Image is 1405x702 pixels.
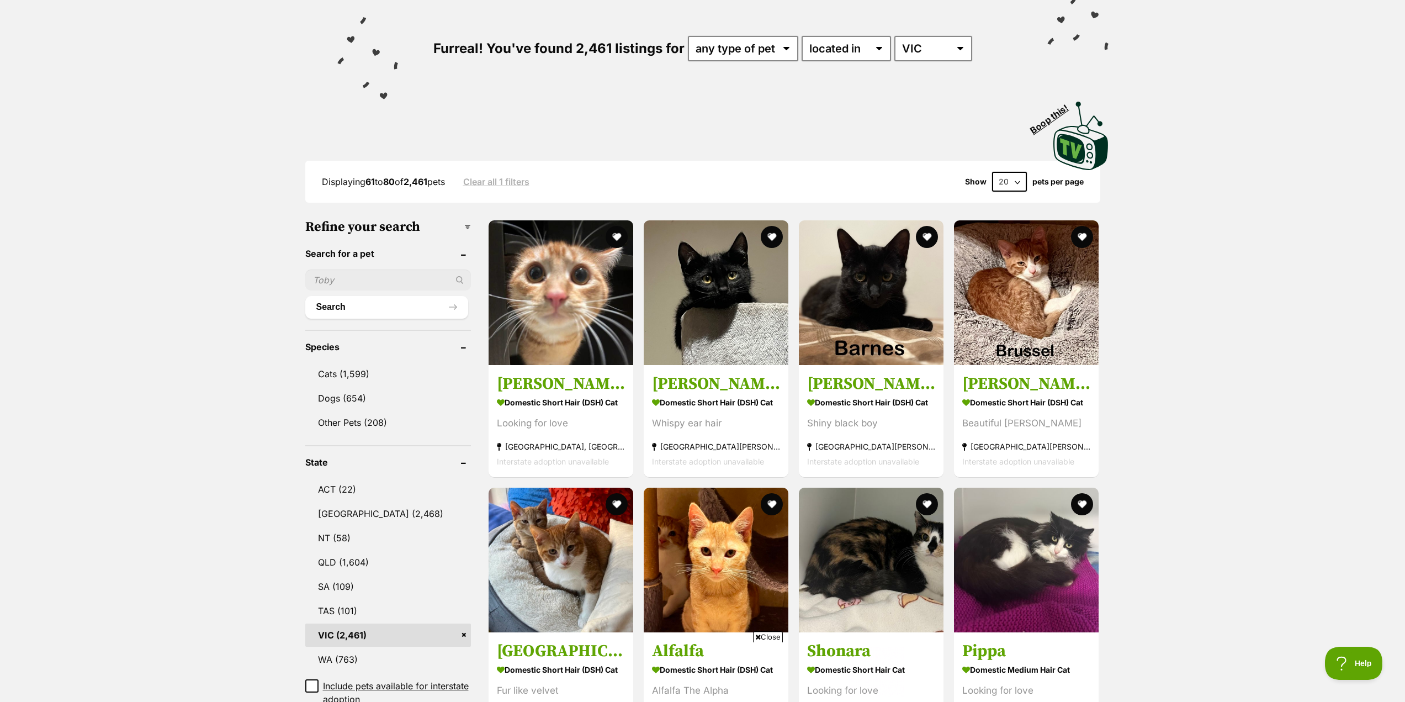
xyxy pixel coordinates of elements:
strong: Domestic Short Hair (DSH) Cat [497,394,625,410]
header: Species [305,342,471,352]
iframe: Help Scout Beacon - Open [1325,647,1383,680]
span: Interstate adoption unavailable [962,457,1074,466]
span: Interstate adoption unavailable [652,457,764,466]
button: Search [305,296,468,318]
span: Displaying to of pets [322,176,445,187]
a: VIC (2,461) [305,624,471,647]
div: Whispy ear hair [652,416,780,431]
a: Boop this! [1053,92,1109,172]
button: favourite [761,226,783,248]
strong: 80 [383,176,395,187]
h3: Pippa [962,641,1090,662]
a: Clear all 1 filters [463,177,529,187]
h3: [GEOGRAPHIC_DATA] [497,641,625,662]
button: favourite [606,493,628,515]
strong: [GEOGRAPHIC_DATA][PERSON_NAME][GEOGRAPHIC_DATA] [807,439,935,454]
h3: [PERSON_NAME] [962,373,1090,394]
span: Furreal! You've found 2,461 listings for [433,40,685,56]
h3: [PERSON_NAME] [652,373,780,394]
img: Brussel - Domestic Short Hair (DSH) Cat [489,488,633,632]
button: favourite [916,493,938,515]
h3: Alfalfa [652,641,780,662]
input: Toby [305,270,471,291]
strong: [GEOGRAPHIC_DATA], [GEOGRAPHIC_DATA] [497,439,625,454]
img: Wilford - Domestic Short Hair (DSH) Cat [644,220,788,365]
a: SA (109) [305,575,471,598]
strong: Domestic Short Hair (DSH) Cat [962,394,1090,410]
div: Looking for love [497,416,625,431]
div: Shiny black boy [807,416,935,431]
a: [PERSON_NAME] Domestic Short Hair (DSH) Cat Shiny black boy [GEOGRAPHIC_DATA][PERSON_NAME][GEOGRA... [799,365,943,477]
img: PetRescue TV logo [1053,102,1109,170]
h3: [PERSON_NAME] [497,373,625,394]
button: favourite [1072,226,1094,248]
label: pets per page [1032,177,1084,186]
a: WA (763) [305,648,471,671]
a: TAS (101) [305,599,471,622]
a: ACT (22) [305,478,471,501]
strong: [GEOGRAPHIC_DATA][PERSON_NAME][GEOGRAPHIC_DATA] [962,439,1090,454]
a: [GEOGRAPHIC_DATA] (2,468) [305,502,471,525]
div: Beautiful [PERSON_NAME] [962,416,1090,431]
button: favourite [1072,493,1094,515]
span: Show [965,177,987,186]
iframe: Advertisement [502,647,904,696]
img: Russell - Domestic Short Hair (DSH) Cat [954,220,1099,365]
img: Pippa - Domestic Medium Hair Cat [954,488,1099,632]
strong: Domestic Short Hair (DSH) Cat [807,394,935,410]
img: Shonara - Domestic Short Hair Cat [799,488,943,632]
h3: Shonara [807,641,935,662]
a: NT (58) [305,526,471,550]
header: State [305,457,471,467]
div: Fur like velvet [497,683,625,698]
div: Looking for love [962,683,1090,698]
strong: [GEOGRAPHIC_DATA][PERSON_NAME][GEOGRAPHIC_DATA] [652,439,780,454]
button: favourite [916,226,938,248]
a: Dogs (654) [305,387,471,410]
span: Interstate adoption unavailable [807,457,919,466]
a: Other Pets (208) [305,411,471,434]
a: [PERSON_NAME] Domestic Short Hair (DSH) Cat Whispy ear hair [GEOGRAPHIC_DATA][PERSON_NAME][GEOGRA... [644,365,788,477]
button: favourite [606,226,628,248]
strong: 2,461 [404,176,427,187]
strong: Domestic Short Hair (DSH) Cat [652,394,780,410]
span: Interstate adoption unavailable [497,457,609,466]
header: Search for a pet [305,249,471,258]
strong: 61 [365,176,375,187]
a: [PERSON_NAME] Domestic Short Hair (DSH) Cat Looking for love [GEOGRAPHIC_DATA], [GEOGRAPHIC_DATA]... [489,365,633,477]
img: Alfalfa - Domestic Short Hair (DSH) Cat [644,488,788,632]
span: Boop this! [1028,96,1079,135]
a: Cats (1,599) [305,362,471,386]
a: [PERSON_NAME] Domestic Short Hair (DSH) Cat Beautiful [PERSON_NAME] [GEOGRAPHIC_DATA][PERSON_NAME... [954,365,1099,477]
strong: Domestic Medium Hair Cat [962,662,1090,678]
img: Barnes - Domestic Short Hair (DSH) Cat [799,220,943,365]
span: Close [753,631,783,642]
img: George - Domestic Short Hair (DSH) Cat [489,220,633,365]
h3: [PERSON_NAME] [807,373,935,394]
a: QLD (1,604) [305,551,471,574]
strong: Domestic Short Hair (DSH) Cat [497,662,625,678]
h3: Refine your search [305,219,471,235]
button: favourite [761,493,783,515]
